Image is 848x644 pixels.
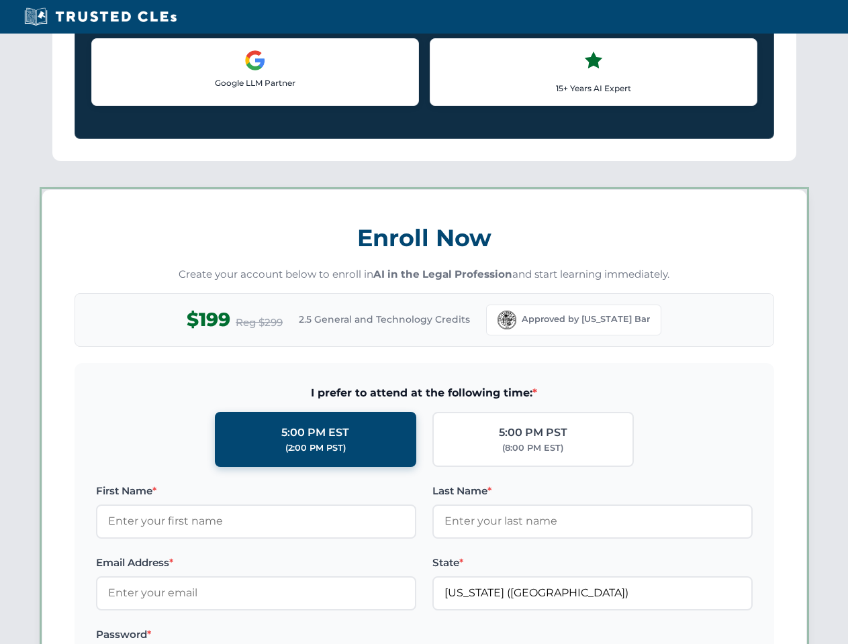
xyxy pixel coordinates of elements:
p: Google LLM Partner [103,76,408,89]
img: Google [244,50,266,71]
span: I prefer to attend at the following time: [96,384,753,402]
p: Create your account below to enroll in and start learning immediately. [75,267,774,282]
img: Florida Bar [498,311,516,329]
div: 5:00 PM PST [499,424,567,441]
strong: AI in the Legal Profession [373,268,512,280]
div: (8:00 PM EST) [502,441,563,455]
label: Password [96,627,416,643]
img: Trusted CLEs [20,7,181,27]
input: Enter your last name [432,504,753,538]
div: 5:00 PM EST [281,424,349,441]
label: State [432,555,753,571]
input: Enter your email [96,576,416,610]
label: Last Name [432,483,753,499]
h3: Enroll Now [75,217,774,259]
span: Approved by [US_STATE] Bar [522,313,650,326]
label: First Name [96,483,416,499]
input: Florida (FL) [432,576,753,610]
p: 15+ Years AI Expert [441,82,746,95]
label: Email Address [96,555,416,571]
span: Reg $299 [236,315,283,331]
span: 2.5 General and Technology Credits [299,312,470,327]
span: $199 [187,305,230,335]
input: Enter your first name [96,504,416,538]
div: (2:00 PM PST) [285,441,346,455]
